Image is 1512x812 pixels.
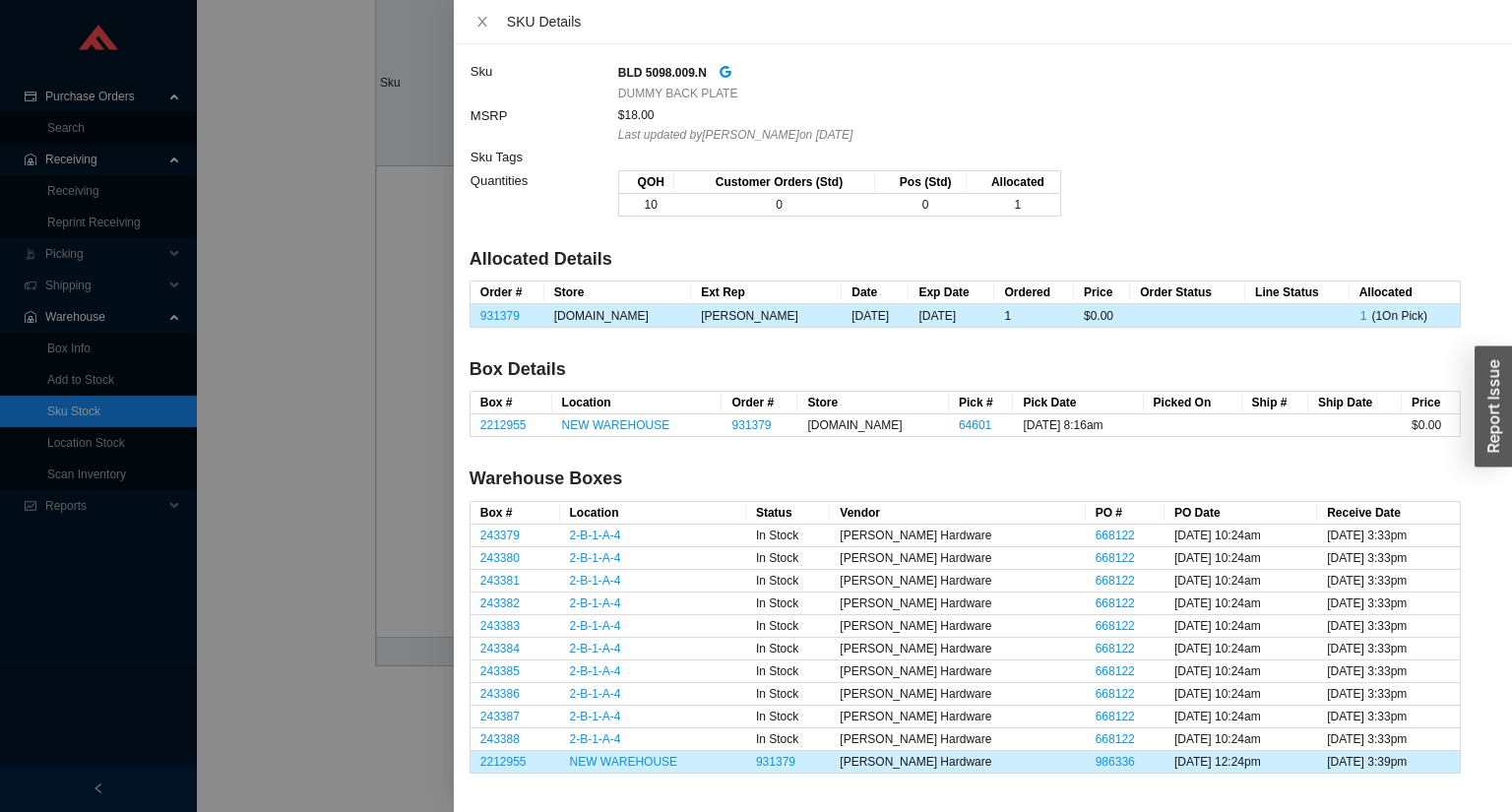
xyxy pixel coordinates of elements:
[1074,281,1130,304] th: Price
[1165,593,1317,615] td: [DATE] 10:24am
[1165,660,1317,683] td: [DATE] 10:24am
[994,304,1074,328] td: 1
[1350,281,1460,304] th: Allocated
[1165,547,1317,570] td: [DATE] 10:24am
[1165,525,1317,547] td: [DATE] 10:24am
[1359,305,1368,315] button: 1
[746,660,830,683] td: In Stock
[746,615,830,638] td: In Stock
[480,619,520,633] a: 243383
[746,593,830,615] td: In Stock
[570,732,621,746] a: 2-B-1-A-4
[470,104,617,146] td: MSRP
[544,281,691,304] th: Store
[1308,392,1402,414] th: Ship Date
[470,146,617,169] td: Sku Tags
[570,596,621,610] a: 2-B-1-A-4
[1096,642,1135,656] a: 668122
[1317,502,1460,525] th: Receive Date
[830,638,1085,660] td: [PERSON_NAME] Hardware
[674,171,876,194] th: Customer Orders (Std)
[1096,664,1135,678] a: 668122
[507,11,1496,32] div: SKU Details
[719,65,732,79] span: google
[1086,502,1165,525] th: PO #
[830,525,1085,547] td: [PERSON_NAME] Hardware
[797,392,948,414] th: Store
[471,281,544,304] th: Order #
[480,664,520,678] a: 243385
[691,304,842,328] td: [PERSON_NAME]
[830,502,1085,525] th: Vendor
[470,60,617,104] td: Sku
[746,525,830,547] td: In Stock
[875,194,967,217] td: 0
[470,14,495,30] button: Close
[480,529,520,542] a: 243379
[746,683,830,706] td: In Stock
[480,574,520,588] a: 243381
[719,61,732,84] a: google
[830,615,1085,638] td: [PERSON_NAME] Hardware
[470,467,1461,491] h4: Warehouse Boxes
[570,664,621,678] a: 2-B-1-A-4
[570,687,621,701] a: 2-B-1-A-4
[1317,615,1460,638] td: [DATE] 3:33pm
[967,194,1060,217] td: 1
[1245,281,1350,304] th: Line Status
[471,392,552,414] th: Box #
[1096,529,1135,542] a: 668122
[618,128,853,142] i: Last updated by [PERSON_NAME] on [DATE]
[1371,309,1427,323] span: ( 1 On Pick)
[1165,728,1317,751] td: [DATE] 10:24am
[618,66,707,80] strong: BLD 5098.009.N
[1165,615,1317,638] td: [DATE] 10:24am
[1317,547,1460,570] td: [DATE] 3:33pm
[1096,687,1135,701] a: 668122
[994,281,1074,304] th: Ordered
[1013,392,1143,414] th: Pick Date
[967,171,1060,194] th: Allocated
[1096,732,1135,746] a: 668122
[480,551,520,565] a: 243380
[674,194,876,217] td: 0
[842,281,909,304] th: Date
[470,247,1461,272] h4: Allocated Details
[1165,751,1317,774] td: [DATE] 12:24pm
[949,392,1014,414] th: Pick #
[691,281,842,304] th: Ext Rep
[830,593,1085,615] td: [PERSON_NAME] Hardware
[471,502,560,525] th: Box #
[746,547,830,570] td: In Stock
[830,683,1085,706] td: [PERSON_NAME] Hardware
[1242,392,1308,414] th: Ship #
[480,642,520,656] a: 243384
[570,574,621,588] a: 2-B-1-A-4
[560,502,746,525] th: Location
[1013,414,1143,437] td: [DATE] 8:16am
[1165,502,1317,525] th: PO Date
[1165,683,1317,706] td: [DATE] 10:24am
[1317,570,1460,593] td: [DATE] 3:33pm
[570,710,621,723] a: 2-B-1-A-4
[552,392,723,414] th: Location
[1317,728,1460,751] td: [DATE] 3:33pm
[830,570,1085,593] td: [PERSON_NAME] Hardware
[480,687,520,701] a: 243386
[1317,706,1460,728] td: [DATE] 3:33pm
[619,194,674,217] td: 10
[746,706,830,728] td: In Stock
[1317,751,1460,774] td: [DATE] 3:39pm
[797,414,948,437] td: [DOMAIN_NAME]
[544,304,691,328] td: [DOMAIN_NAME]
[480,732,520,746] a: 243388
[1096,574,1135,588] a: 668122
[1096,551,1135,565] a: 668122
[909,304,994,328] td: [DATE]
[570,755,678,769] a: NEW WAREHOUSE
[470,357,1461,382] h4: Box Details
[830,660,1085,683] td: [PERSON_NAME] Hardware
[480,710,520,723] a: 243387
[842,304,909,328] td: [DATE]
[475,15,489,29] span: close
